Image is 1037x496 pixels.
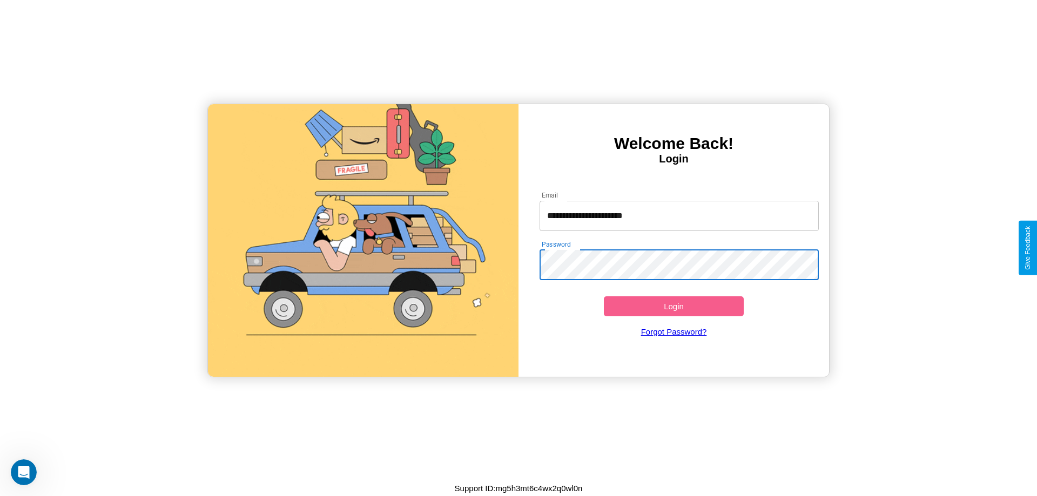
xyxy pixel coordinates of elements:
h4: Login [518,153,829,165]
iframe: Intercom live chat [11,459,37,485]
label: Email [542,191,558,200]
a: Forgot Password? [534,316,814,347]
label: Password [542,240,570,249]
h3: Welcome Back! [518,134,829,153]
img: gif [208,104,518,377]
p: Support ID: mg5h3mt6c4wx2q0wl0n [455,481,583,495]
div: Give Feedback [1024,226,1032,270]
button: Login [604,296,744,316]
